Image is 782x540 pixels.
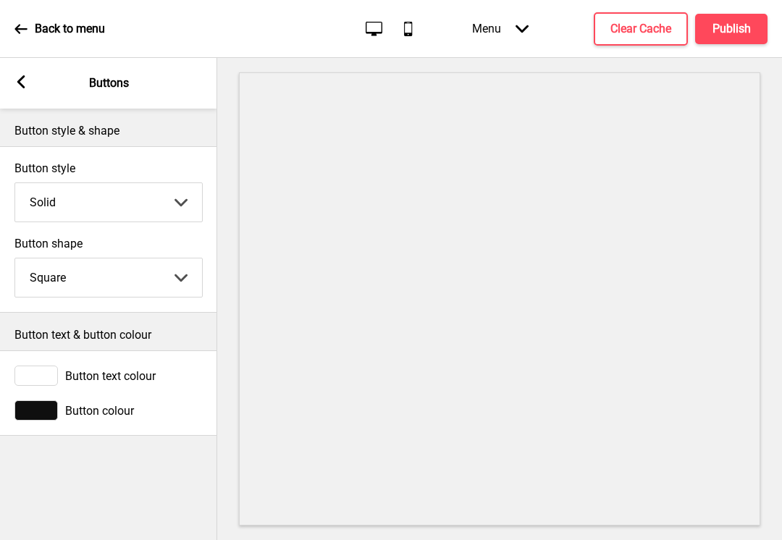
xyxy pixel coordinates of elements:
a: Back to menu [14,9,105,48]
label: Button style [14,161,203,175]
div: Menu [458,7,543,50]
button: Publish [695,14,768,44]
h4: Clear Cache [610,21,671,37]
div: Button colour [14,400,203,421]
button: Clear Cache [594,12,688,46]
p: Button style & shape [14,123,203,139]
span: Button colour [65,404,134,418]
label: Button shape [14,237,203,250]
p: Button text & button colour [14,327,203,343]
p: Back to menu [35,21,105,37]
h4: Publish [712,21,751,37]
div: Button text colour [14,366,203,386]
span: Button text colour [65,369,156,383]
p: Buttons [89,75,129,91]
